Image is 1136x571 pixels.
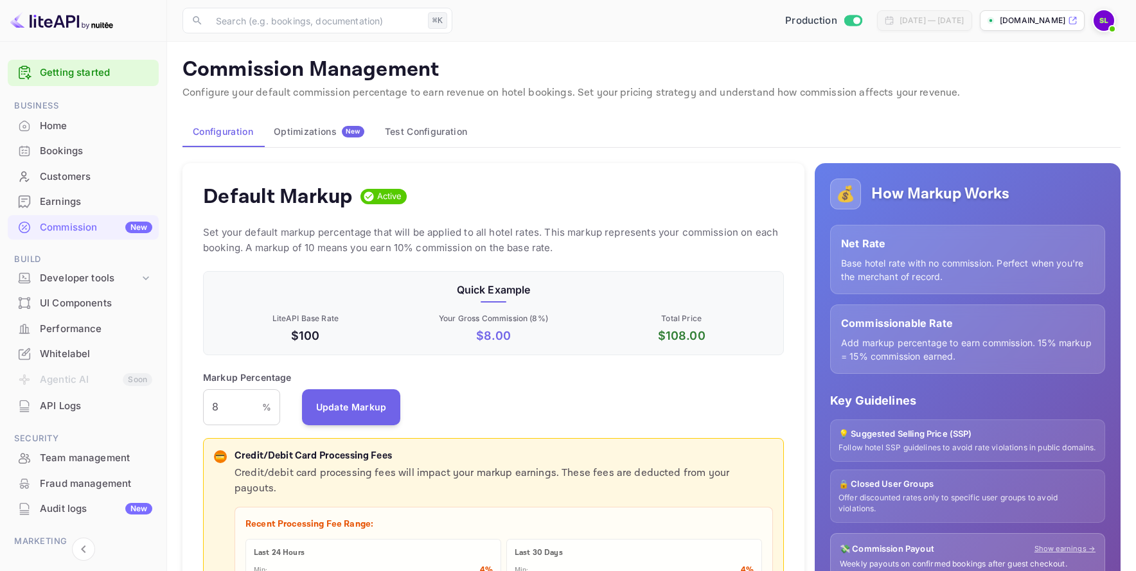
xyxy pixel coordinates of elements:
[839,493,1097,514] p: Offer discounted rates only to specific user groups to avoid violations.
[8,189,159,213] a: Earnings
[8,215,159,240] div: CommissionNew
[839,428,1097,441] p: 💡 Suggested Selling Price (SSP)
[215,451,225,462] p: 💳
[836,182,855,206] p: 💰
[8,114,159,139] div: Home
[8,496,159,522] div: Audit logsNew
[1094,10,1114,31] img: Shri Lildharrie
[8,164,159,188] a: Customers
[8,291,159,316] div: UI Components
[8,139,159,163] a: Bookings
[8,471,159,496] div: Fraud management
[203,184,353,209] h4: Default Markup
[302,389,401,425] button: Update Markup
[780,13,867,28] div: Switch to Sandbox mode
[8,446,159,470] a: Team management
[8,432,159,446] span: Security
[8,342,159,367] div: Whitelabel
[40,554,152,568] div: Promo codes
[208,8,423,33] input: Search (e.g. bookings, documentation)
[372,190,407,203] span: Active
[40,451,152,466] div: Team management
[125,222,152,233] div: New
[40,477,152,491] div: Fraud management
[428,12,447,29] div: ⌘K
[235,449,773,464] p: Credit/Debit Card Processing Fees
[841,236,1094,251] p: Net Rate
[182,116,263,147] button: Configuration
[8,99,159,113] span: Business
[40,322,152,337] div: Performance
[590,327,773,344] p: $ 108.00
[590,313,773,324] p: Total Price
[8,215,159,239] a: CommissionNew
[402,313,585,324] p: Your Gross Commission ( 8 %)
[40,271,139,286] div: Developer tools
[40,170,152,184] div: Customers
[8,534,159,549] span: Marketing
[8,60,159,86] div: Getting started
[402,327,585,344] p: $ 8.00
[274,126,364,137] div: Optimizations
[262,400,271,414] p: %
[40,220,152,235] div: Commission
[8,189,159,215] div: Earnings
[203,371,292,384] p: Markup Percentage
[1034,543,1096,554] a: Show earnings →
[8,252,159,267] span: Build
[839,443,1097,453] p: Follow hotel SSP guidelines to avoid rate violations in public domains.
[125,503,152,514] div: New
[8,139,159,164] div: Bookings
[40,296,152,311] div: UI Components
[8,291,159,315] a: UI Components
[8,317,159,342] div: Performance
[900,15,964,26] div: [DATE] — [DATE]
[203,225,784,256] p: Set your default markup percentage that will be applied to all hotel rates. This markup represent...
[8,471,159,495] a: Fraud management
[254,547,493,559] p: Last 24 Hours
[830,392,1105,409] p: Key Guidelines
[841,256,1094,283] p: Base hotel rate with no commission. Perfect when you're the merchant of record.
[515,547,754,559] p: Last 30 Days
[182,85,1121,101] p: Configure your default commission percentage to earn revenue on hotel bookings. Set your pricing ...
[40,119,152,134] div: Home
[40,399,152,414] div: API Logs
[40,347,152,362] div: Whitelabel
[235,466,773,496] p: Credit/debit card processing fees will impact your markup earnings. These fees are deducted from ...
[839,478,1097,491] p: 🔒 Closed User Groups
[8,342,159,365] a: Whitelabel
[342,127,364,136] span: New
[871,184,1009,204] h5: How Markup Works
[841,336,1094,363] p: Add markup percentage to earn commission. 15% markup = 15% commission earned.
[1000,15,1065,26] p: [DOMAIN_NAME]
[40,66,152,80] a: Getting started
[8,446,159,471] div: Team management
[203,389,262,425] input: 0
[40,502,152,516] div: Audit logs
[40,144,152,159] div: Bookings
[214,313,397,324] p: LiteAPI Base Rate
[8,317,159,340] a: Performance
[375,116,477,147] button: Test Configuration
[841,315,1094,331] p: Commissionable Rate
[8,496,159,520] a: Audit logsNew
[214,327,397,344] p: $100
[785,13,837,28] span: Production
[214,282,773,297] p: Quick Example
[182,57,1121,83] p: Commission Management
[8,394,159,417] a: API Logs
[72,538,95,561] button: Collapse navigation
[8,394,159,419] div: API Logs
[8,267,159,290] div: Developer tools
[245,518,762,531] p: Recent Processing Fee Range:
[10,10,113,31] img: LiteAPI logo
[8,114,159,137] a: Home
[8,164,159,189] div: Customers
[840,559,1096,570] p: Weekly payouts on confirmed bookings after guest checkout.
[840,543,934,556] p: 💸 Commission Payout
[40,195,152,209] div: Earnings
